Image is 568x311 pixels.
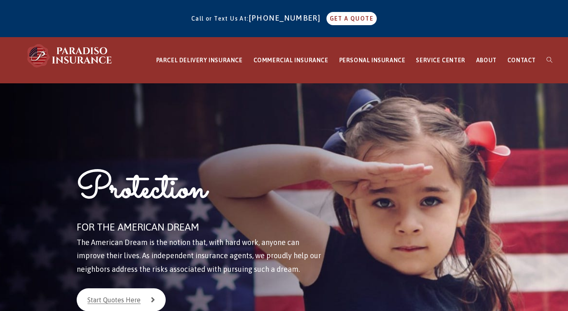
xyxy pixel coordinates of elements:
a: PERSONAL INSURANCE [334,38,411,83]
span: PARCEL DELIVERY INSURANCE [156,57,243,64]
a: [PHONE_NUMBER] [249,14,325,22]
a: ABOUT [471,38,502,83]
span: FOR THE AMERICAN DREAM [77,221,199,233]
a: SERVICE CENTER [411,38,470,83]
span: COMMERCIAL INSURANCE [253,57,329,64]
a: CONTACT [502,38,541,83]
span: Call or Text Us At: [191,15,249,22]
span: PERSONAL INSURANCE [339,57,406,64]
span: ABOUT [476,57,497,64]
a: PARCEL DELIVERY INSURANCE [151,38,248,83]
span: CONTACT [507,57,536,64]
a: GET A QUOTE [326,12,377,25]
span: SERVICE CENTER [416,57,465,64]
h1: Protection [77,166,328,218]
a: COMMERCIAL INSURANCE [248,38,334,83]
img: Paradiso Insurance [25,43,115,68]
span: The American Dream is the notion that, with hard work, anyone can improve their lives. As indepen... [77,238,321,273]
